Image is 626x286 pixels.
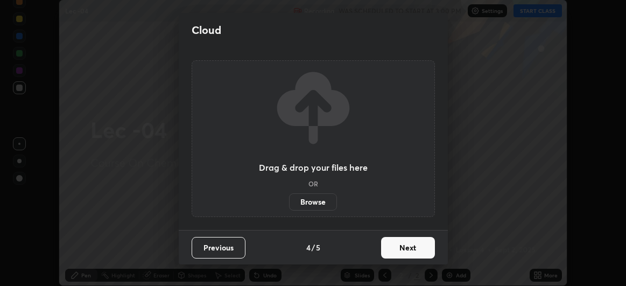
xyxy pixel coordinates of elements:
[312,242,315,253] h4: /
[259,163,368,172] h3: Drag & drop your files here
[308,180,318,187] h5: OR
[306,242,311,253] h4: 4
[192,23,221,37] h2: Cloud
[192,237,245,259] button: Previous
[381,237,435,259] button: Next
[316,242,320,253] h4: 5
